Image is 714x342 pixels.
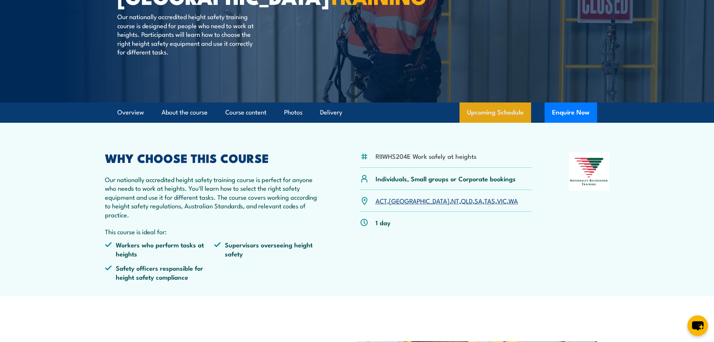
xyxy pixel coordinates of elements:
button: chat-button [687,315,708,336]
p: 1 day [376,218,391,227]
li: Safety officers responsible for height safety compliance [105,264,214,281]
a: About the course [162,102,208,122]
a: VIC [497,196,507,205]
a: Photos [284,102,302,122]
a: QLD [461,196,473,205]
img: Nationally Recognised Training logo. [569,152,609,191]
a: NT [451,196,459,205]
a: Overview [117,102,144,122]
a: Delivery [320,102,342,122]
li: Supervisors overseeing height safety [214,240,323,258]
button: Enquire Now [545,102,597,123]
li: Workers who perform tasks at heights [105,240,214,258]
p: Our nationally accredited height safety training course is designed for people who need to work a... [117,12,254,56]
p: Our nationally accredited height safety training course is perfect for anyone who needs to work a... [105,175,324,219]
p: Individuals, Small groups or Corporate bookings [376,174,516,183]
h2: WHY CHOOSE THIS COURSE [105,152,324,163]
a: ACT [376,196,387,205]
a: TAS [484,196,495,205]
a: Course content [225,102,266,122]
a: SA [475,196,482,205]
a: [GEOGRAPHIC_DATA] [389,196,449,205]
a: Upcoming Schedule [460,102,531,123]
a: WA [509,196,518,205]
li: RIIWHS204E Work safely at heights [376,152,476,160]
p: , , , , , , , [376,196,518,205]
p: This course is ideal for: [105,227,324,236]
